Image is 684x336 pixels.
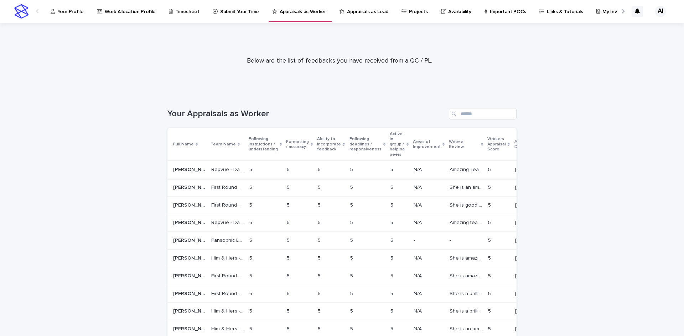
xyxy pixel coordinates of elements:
p: Him & Hers - Content Upload + Optimization [211,254,245,261]
p: Aliyah Imran [173,325,207,332]
p: 5 [318,165,322,173]
p: Aliyah Imran [173,236,207,244]
div: AI [655,6,666,17]
p: Aliyah Imran [173,254,207,261]
p: 5 [390,218,395,226]
p: Aliyah Imran [173,183,207,191]
p: N/A [414,325,423,332]
p: She is an amazing team member [450,183,484,191]
p: 5 [488,307,492,314]
p: First Round Capital: Zoom Recordings for Pitch Discussions [211,272,245,279]
p: Team Name [211,140,236,148]
p: [DATE] [515,291,537,297]
p: 5 [249,272,254,279]
p: 5 [249,183,254,191]
p: Repvue - Daily Ratings Review [211,165,245,173]
p: She is amazing team member with good attention to detail [450,272,484,279]
p: N/A [414,201,423,208]
tr: [PERSON_NAME][PERSON_NAME] Repvue - Daily Ratings ReviewRepvue - Daily Ratings Review 55 55 55 55... [167,161,548,178]
img: stacker-logo-s-only.png [14,4,28,18]
p: 5 [488,218,492,226]
p: 5 [318,272,322,279]
p: First Round Capital: Zoom Recordings for Pitch Discussions [211,201,245,208]
h1: Your Appraisals as Worker [167,109,446,119]
tr: [PERSON_NAME][PERSON_NAME] Him & Hers - Content Upload + OptimizationHim & Hers - Content Upload ... [167,249,548,267]
p: Following deadlines / responsiveness [349,135,382,153]
p: Full Name [173,140,194,148]
p: Formatting / accuracy [286,138,309,151]
p: 5 [390,307,395,314]
p: Write a Review [449,138,479,151]
p: 5 [350,201,354,208]
p: Repvue - Daily Ratings Review [211,218,245,226]
p: N/A [414,307,423,314]
p: [DATE] [515,255,537,261]
p: 5 [488,289,492,297]
p: 5 [318,236,322,244]
p: Workers Appraisal Score [487,135,506,153]
p: 5 [318,289,322,297]
p: She is a brilliant team member. Is responsive, responsible and submits her work with good quality... [450,289,484,297]
p: 5 [318,325,322,332]
p: Pansophic Learning - Establishing Documented Standards for Accounting Work Orders [211,236,245,244]
p: - [450,236,452,244]
p: 5 [249,165,254,173]
p: 5 [249,289,254,297]
tr: [PERSON_NAME][PERSON_NAME] First Round Capital: Zoom Recordings for Pitch DiscussionsFirst Round ... [167,178,548,196]
p: Appraisal Date [514,138,533,151]
p: She is an amazing team member [450,325,484,332]
p: She is amazing team member with good attention to detail [450,254,484,261]
p: N/A [414,289,423,297]
p: [DATE] [515,326,537,332]
p: 5 [488,183,492,191]
p: 5 [318,183,322,191]
tr: [PERSON_NAME][PERSON_NAME] Pansophic Learning - Establishing Documented Standards for Accounting ... [167,232,548,250]
p: First Round Capital: Zoom Recordings for Pitch Discussions [211,289,245,297]
p: Aliyah Imran [173,272,207,279]
p: 5 [350,183,354,191]
p: 5 [350,272,354,279]
p: 5 [488,236,492,244]
p: 5 [350,165,354,173]
p: 5 [390,201,395,208]
p: Ability to incorporate feedback [317,135,341,153]
p: 5 [488,165,492,173]
p: 5 [390,254,395,261]
p: Amazing Team Member! [450,165,484,173]
p: [DATE] [515,167,537,173]
p: 5 [287,289,291,297]
p: Below are the list of feedbacks you have received from a QC / PL. [197,57,482,65]
p: 5 [287,183,291,191]
p: 5 [390,325,395,332]
p: 5 [287,307,291,314]
p: N/A [414,183,423,191]
p: 5 [249,218,254,226]
p: Aliyah Imran [173,289,207,297]
tr: [PERSON_NAME][PERSON_NAME] Repvue - Daily Ratings ReviewRepvue - Daily Ratings Review 55 55 55 55... [167,214,548,232]
tr: [PERSON_NAME][PERSON_NAME] First Round Capital: Zoom Recordings for Pitch DiscussionsFirst Round ... [167,196,548,214]
p: 5 [488,254,492,261]
p: 5 [249,254,254,261]
p: 5 [350,254,354,261]
tr: [PERSON_NAME][PERSON_NAME] First Round Capital: Zoom Recordings for Pitch DiscussionsFirst Round ... [167,267,548,285]
p: 5 [287,254,291,261]
p: Amazing team member on Repvue. Client is very happy with her overall performance [450,218,484,226]
p: 5 [488,325,492,332]
p: 5 [318,254,322,261]
p: 5 [350,325,354,332]
p: 5 [318,201,322,208]
p: 5 [318,218,322,226]
p: 5 [390,236,395,244]
p: First Round Capital: Zoom Recordings for Pitch Discussions [211,183,245,191]
p: Aliyah Imran [173,201,207,208]
p: 5 [287,325,291,332]
p: - [414,236,416,244]
p: N/A [414,165,423,173]
p: Him & Hers - Content Upload + Optimization [211,325,245,332]
p: [DATE] [515,238,537,244]
tr: [PERSON_NAME][PERSON_NAME] First Round Capital: Zoom Recordings for Pitch DiscussionsFirst Round ... [167,285,548,303]
p: [DATE] [515,273,537,279]
input: Search [449,108,517,119]
p: 5 [287,218,291,226]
